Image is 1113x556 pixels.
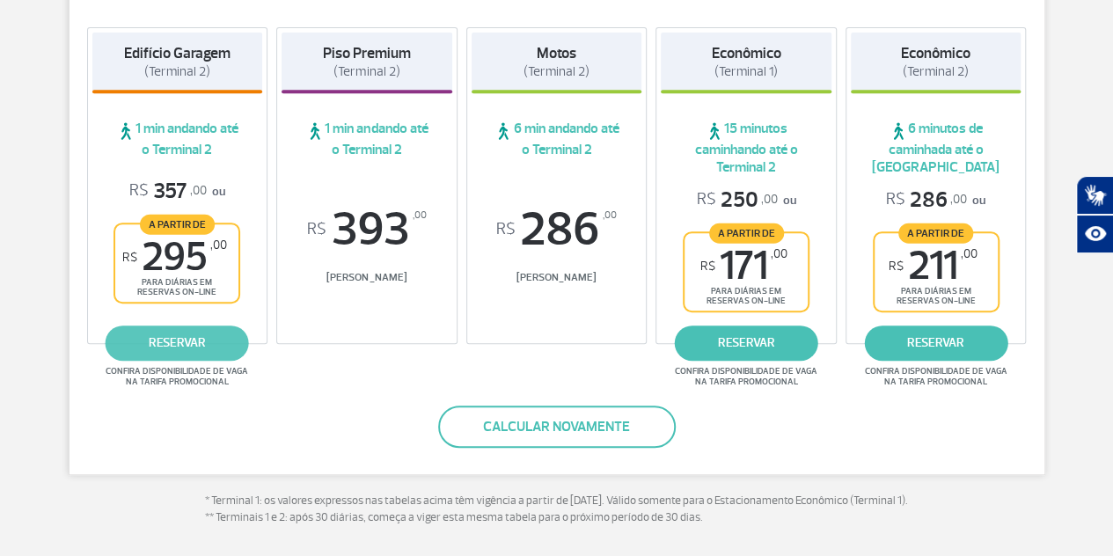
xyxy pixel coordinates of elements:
span: 393 [282,206,452,253]
p: ou [886,187,985,214]
span: 286 [886,187,967,214]
sup: ,00 [771,246,787,261]
span: 171 [700,246,787,286]
span: (Terminal 2) [903,63,969,80]
span: 1 min andando até o Terminal 2 [92,120,263,158]
span: (Terminal 2) [524,63,589,80]
a: reservar [106,326,249,361]
span: (Terminal 1) [714,63,778,80]
span: 6 minutos de caminhada até o [GEOGRAPHIC_DATA] [851,120,1021,176]
span: 250 [697,187,778,214]
span: 1 min andando até o Terminal 2 [282,120,452,158]
span: 211 [889,246,978,286]
span: 6 min andando até o Terminal 2 [472,120,642,158]
span: [PERSON_NAME] [282,271,452,284]
span: A partir de [898,223,973,243]
button: Calcular novamente [438,406,676,448]
span: [PERSON_NAME] [472,271,642,284]
span: (Terminal 2) [333,63,399,80]
sup: R$ [122,250,137,265]
span: 286 [472,206,642,253]
button: Abrir recursos assistivos. [1076,215,1113,253]
span: A partir de [709,223,784,243]
sup: R$ [307,220,326,239]
p: ou [697,187,796,214]
sup: R$ [889,259,904,274]
strong: Econômico [712,44,781,62]
span: para diárias em reservas on-line [130,277,223,297]
span: 357 [129,178,207,205]
a: reservar [864,326,1007,361]
span: Confira disponibilidade de vaga na tarifa promocional [103,366,251,387]
span: Confira disponibilidade de vaga na tarifa promocional [672,366,820,387]
sup: ,00 [413,206,427,225]
strong: Piso Premium [323,44,410,62]
sup: ,00 [961,246,978,261]
span: 15 minutos caminhando até o Terminal 2 [661,120,831,176]
sup: ,00 [210,238,227,252]
sup: ,00 [603,206,617,225]
a: reservar [675,326,818,361]
sup: R$ [700,259,715,274]
span: para diárias em reservas on-line [890,286,983,306]
span: 295 [122,238,227,277]
span: para diárias em reservas on-line [699,286,793,306]
span: Confira disponibilidade de vaga na tarifa promocional [862,366,1010,387]
strong: Motos [537,44,576,62]
p: * Terminal 1: os valores expressos nas tabelas acima têm vigência a partir de [DATE]. Válido some... [205,493,909,527]
div: Plugin de acessibilidade da Hand Talk. [1076,176,1113,253]
strong: Edifício Garagem [124,44,231,62]
strong: Econômico [901,44,970,62]
span: A partir de [140,214,215,234]
sup: R$ [496,220,516,239]
span: (Terminal 2) [144,63,210,80]
button: Abrir tradutor de língua de sinais. [1076,176,1113,215]
p: ou [129,178,225,205]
